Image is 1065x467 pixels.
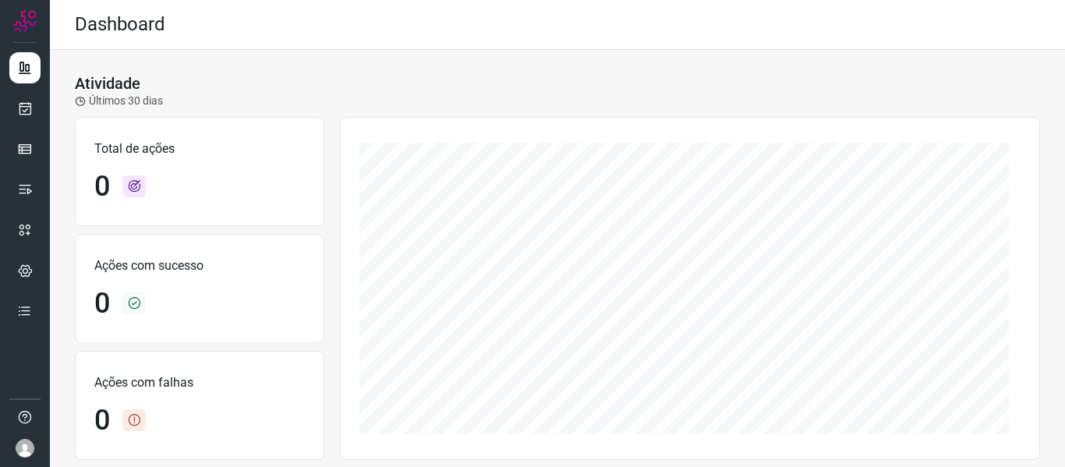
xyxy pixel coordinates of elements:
p: Últimos 30 dias [75,93,163,109]
img: avatar-user-boy.jpg [16,439,34,458]
h3: Atividade [75,74,140,93]
h1: 0 [94,404,110,437]
p: Total de ações [94,140,305,158]
p: Ações com sucesso [94,256,305,275]
h2: Dashboard [75,13,165,36]
p: Ações com falhas [94,373,305,392]
h1: 0 [94,287,110,320]
img: Logo [13,9,37,33]
h1: 0 [94,170,110,203]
